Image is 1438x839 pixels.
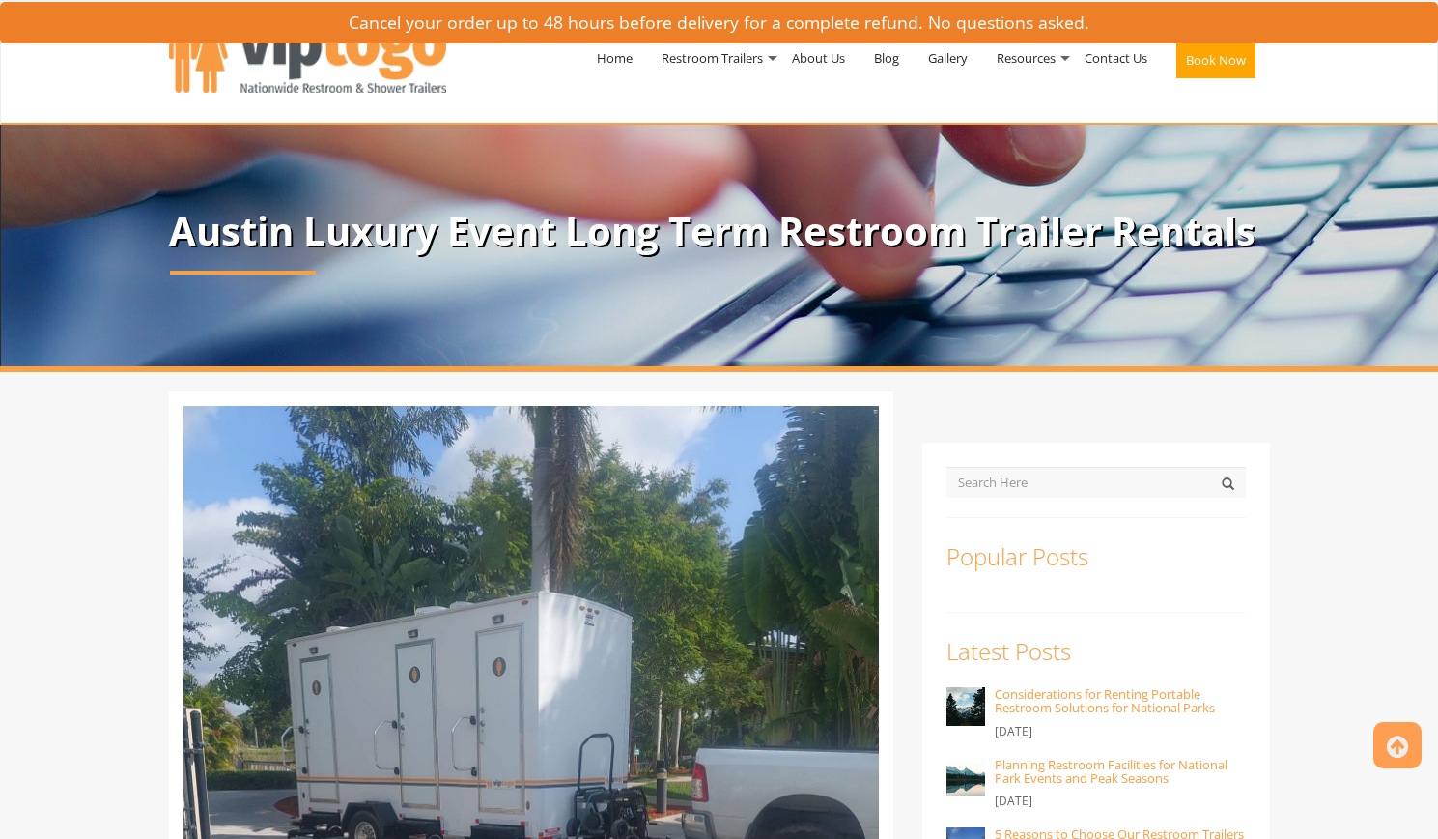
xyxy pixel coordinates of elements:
a: Planning Restroom Facilities for National Park Events and Peak Seasons [995,756,1227,787]
p: [DATE] [995,790,1246,813]
a: Restroom Trailers [647,8,777,108]
a: Resources [982,8,1070,108]
h3: Popular Posts [946,544,1246,569]
button: Book Now [1176,42,1255,78]
a: Gallery [914,8,982,108]
h3: Latest Posts [946,639,1246,664]
img: VIPTOGO [169,14,446,93]
a: Contact Us [1070,8,1162,108]
a: Considerations for Renting Portable Restroom Solutions for National Parks [995,685,1215,716]
p: [DATE] [995,720,1246,743]
img: Considerations for Renting Portable Restroom Solutions for National Parks - VIPTOGO [946,687,985,726]
p: Austin Luxury Event Long Term Restroom Trailer Rentals [169,210,1270,252]
img: Planning Restroom Facilities for National Park Events and Peak Seasons - VIPTOGO [946,758,985,796]
a: Blog [860,8,914,108]
input: Search Here [946,467,1246,498]
a: Book Now [1162,8,1270,120]
a: About Us [777,8,860,108]
a: Home [582,8,647,108]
